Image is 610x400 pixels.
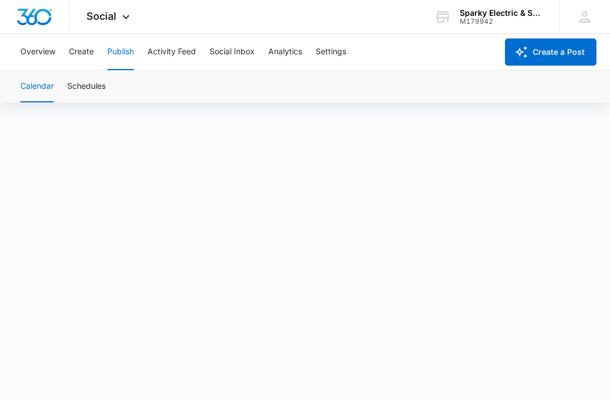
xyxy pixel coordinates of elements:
span: Social [86,10,116,22]
div: account name [460,8,542,18]
button: Calendar [20,71,54,102]
div: account id [460,18,542,25]
button: Overview [20,34,55,70]
button: Publish [107,34,134,70]
button: Create [69,34,94,70]
button: Analytics [268,34,302,70]
button: Create a Post [505,38,596,66]
button: Activity Feed [147,34,196,70]
button: Social Inbox [210,34,255,70]
button: Settings [316,34,346,70]
button: Schedules [67,71,106,102]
